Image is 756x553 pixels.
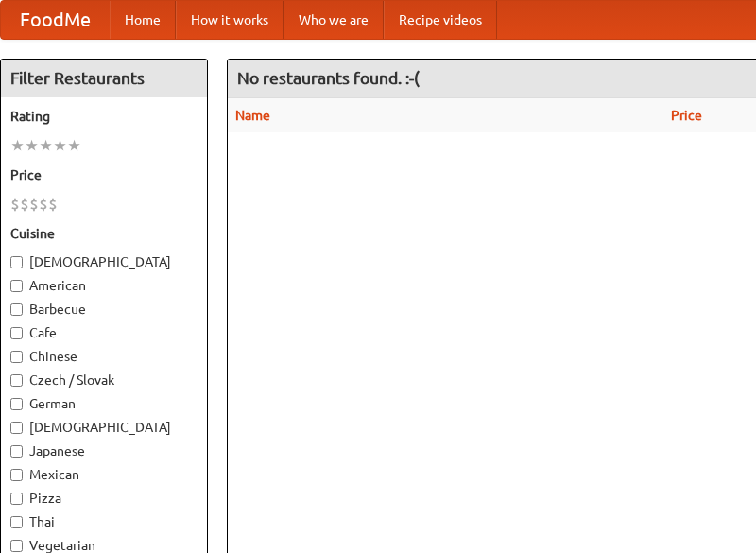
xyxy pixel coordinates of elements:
label: Cafe [10,323,198,342]
input: [DEMOGRAPHIC_DATA] [10,422,23,434]
a: How it works [176,1,283,39]
label: Barbecue [10,300,198,319]
input: Czech / Slovak [10,374,23,387]
li: ★ [25,135,39,156]
li: ★ [39,135,53,156]
a: Recipe videos [384,1,497,39]
label: Thai [10,512,198,531]
h5: Rating [10,107,198,126]
a: Home [110,1,176,39]
a: Who we are [283,1,384,39]
li: $ [10,194,20,215]
input: Thai [10,516,23,528]
li: $ [48,194,58,215]
input: Vegetarian [10,540,23,552]
li: ★ [10,135,25,156]
label: German [10,394,198,413]
label: [DEMOGRAPHIC_DATA] [10,252,198,271]
input: Cafe [10,327,23,339]
input: American [10,280,23,292]
input: Chinese [10,351,23,363]
label: Pizza [10,489,198,508]
a: Price [671,108,702,123]
li: $ [29,194,39,215]
li: ★ [67,135,81,156]
input: [DEMOGRAPHIC_DATA] [10,256,23,268]
label: Japanese [10,441,198,460]
a: FoodMe [1,1,110,39]
h5: Cuisine [10,224,198,243]
ng-pluralize: No restaurants found. :-( [237,69,420,87]
li: $ [39,194,48,215]
li: $ [20,194,29,215]
label: American [10,276,198,295]
h4: Filter Restaurants [1,60,207,97]
li: ★ [53,135,67,156]
input: German [10,398,23,410]
a: Name [235,108,270,123]
input: Pizza [10,493,23,505]
label: Mexican [10,465,198,484]
input: Mexican [10,469,23,481]
h5: Price [10,165,198,184]
label: [DEMOGRAPHIC_DATA] [10,418,198,437]
input: Japanese [10,445,23,458]
input: Barbecue [10,303,23,316]
label: Czech / Slovak [10,371,198,389]
label: Chinese [10,347,198,366]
